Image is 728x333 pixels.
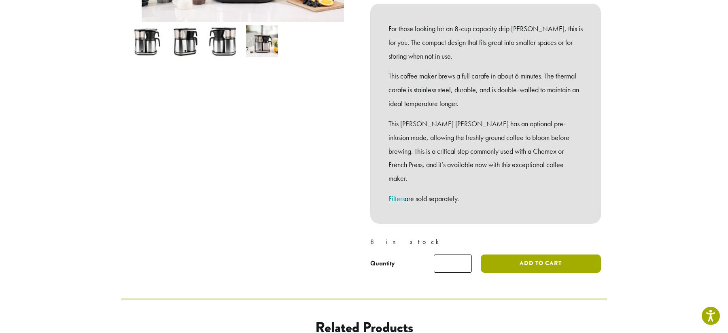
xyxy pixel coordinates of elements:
p: This coffee maker brews a full carafe in about 6 minutes. The thermal carafe is stainless steel, ... [388,69,583,110]
p: This [PERSON_NAME] [PERSON_NAME] has an optional pre-infusion mode, allowing the freshly ground c... [388,117,583,185]
button: Add to cart [481,255,601,273]
img: Bonavita 8-Cup One-Touch Thermal Carafe Brewer - Image 4 [246,25,278,57]
div: Quantity [370,259,395,268]
p: For those looking for an 8-cup capacity drip [PERSON_NAME], this is for you. The compact design t... [388,22,583,63]
a: Filters [388,194,405,203]
p: 8 in stock [370,236,601,248]
p: are sold separately. [388,192,583,206]
img: Bonavita 8-Cup One-Touch Thermal Carafe Brewer - Image 3 [208,25,240,57]
img: Bonavita 8-Cup One-Touch Thermal Carafe Brewer - Image 2 [169,25,201,57]
img: Bonavita 8-Cup One-Touch Thermal Carafe Brewer [131,25,163,57]
input: Product quantity [434,255,472,273]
